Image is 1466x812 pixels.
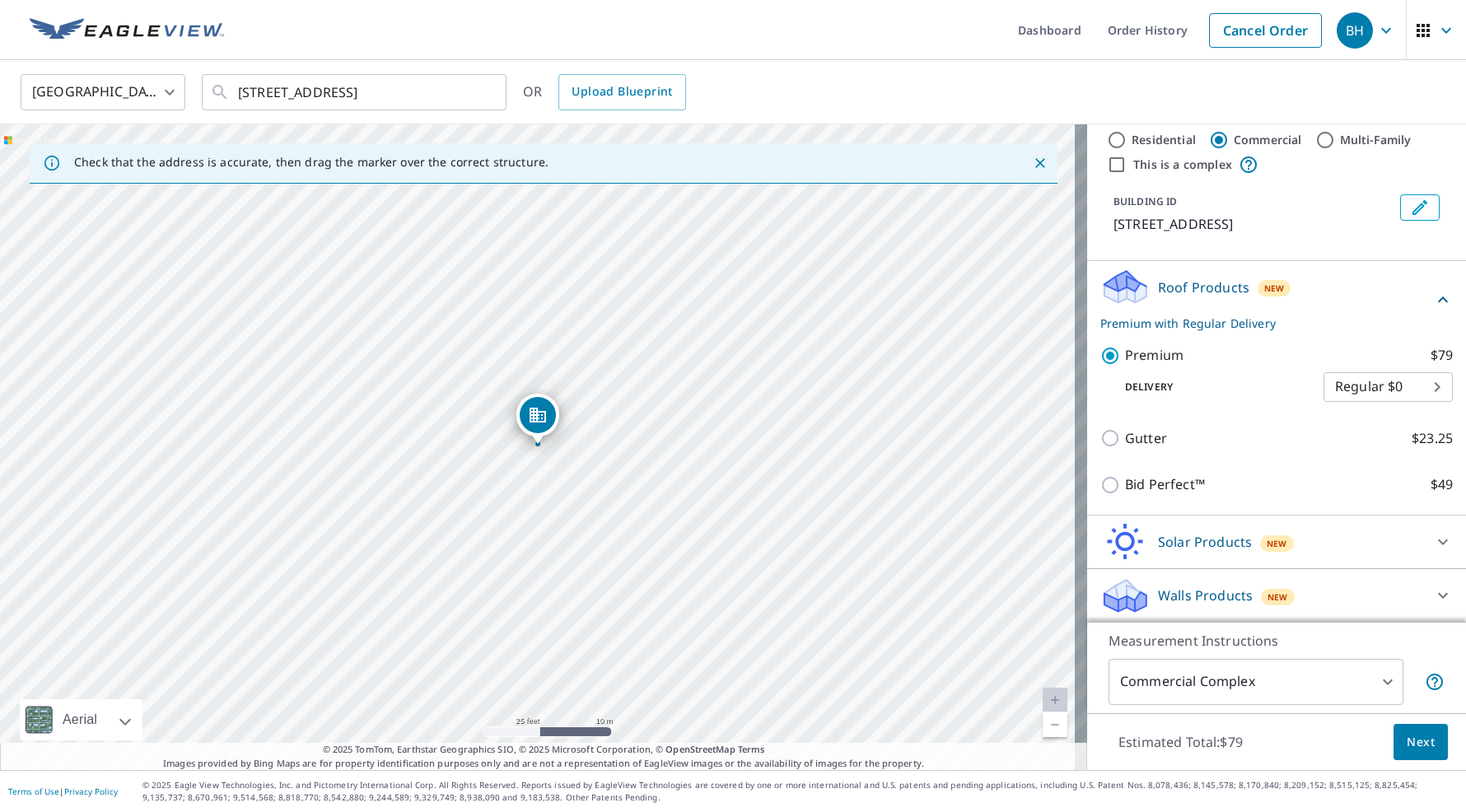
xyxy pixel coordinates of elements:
[1029,152,1051,174] button: Close
[1431,345,1453,366] p: $79
[1264,282,1285,295] span: New
[1100,315,1433,332] p: Premium with Regular Delivery
[1125,428,1167,449] p: Gutter
[1324,364,1453,410] div: Regular $0
[1043,712,1067,737] a: Current Level 20, Zoom Out
[1133,156,1232,173] label: This is a complex
[516,394,559,445] div: Dropped pin, building 1, Commercial property, 707 15th St Auburn, NE 68305
[1337,12,1373,49] div: BH
[64,786,118,797] a: Privacy Policy
[1267,537,1287,550] span: New
[1114,214,1394,234] p: [STREET_ADDRESS]
[1043,688,1067,712] a: Current Level 20, Zoom In Disabled
[738,743,765,755] a: Terms
[58,699,102,740] div: Aerial
[1125,345,1184,366] p: Premium
[1109,631,1445,651] p: Measurement Instructions
[1100,268,1453,332] div: Roof ProductsNewPremium with Regular Delivery
[523,74,686,110] div: OR
[1158,586,1253,605] p: Walls Products
[323,743,765,757] span: © 2025 TomTom, Earthstar Geographics SIO, © 2025 Microsoft Corporation, ©
[1234,132,1302,148] label: Commercial
[1268,590,1288,604] span: New
[1412,428,1453,449] p: $23.25
[74,155,549,170] p: Check that the address is accurate, then drag the marker over the correct structure.
[1425,672,1445,692] span: Each building may require a separate measurement report; if so, your account will be billed per r...
[572,82,672,102] span: Upload Blueprint
[1109,659,1403,705] div: Commercial Complex
[1158,278,1249,297] p: Roof Products
[8,786,118,796] p: |
[1400,194,1440,221] button: Edit building 1
[1114,194,1177,208] p: BUILDING ID
[1209,13,1322,48] a: Cancel Order
[558,74,685,110] a: Upload Blueprint
[1407,732,1435,753] span: Next
[142,779,1458,804] p: © 2025 Eagle View Technologies, Inc. and Pictometry International Corp. All Rights Reserved. Repo...
[1100,576,1453,615] div: Walls ProductsNew
[1100,380,1324,394] p: Delivery
[30,18,224,43] img: EV Logo
[1132,132,1196,148] label: Residential
[1158,532,1252,552] p: Solar Products
[21,69,185,115] div: [GEOGRAPHIC_DATA]
[8,786,59,797] a: Terms of Use
[1394,724,1448,761] button: Next
[1105,724,1256,760] p: Estimated Total: $79
[1100,522,1453,562] div: Solar ProductsNew
[20,699,142,740] div: Aerial
[1340,132,1412,148] label: Multi-Family
[1431,474,1453,495] p: $49
[1125,474,1205,495] p: Bid Perfect™
[665,743,735,755] a: OpenStreetMap
[238,69,473,115] input: Search by address or latitude-longitude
